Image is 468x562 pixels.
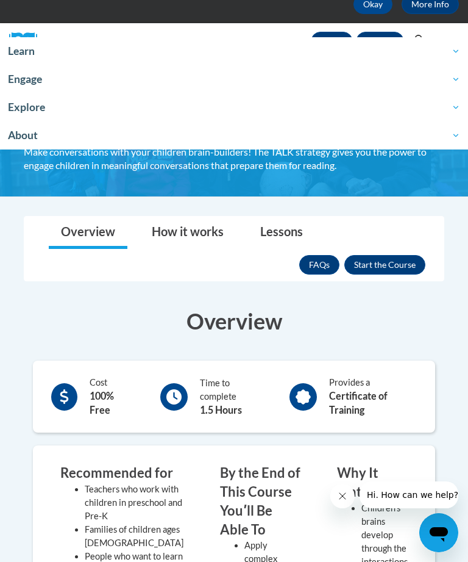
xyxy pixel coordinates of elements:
li: Teachers who work with children in preschool and Pre-K [85,483,183,523]
div: Cost [90,376,133,417]
span: Engage [8,72,460,87]
a: Register [356,32,404,51]
button: Enroll [344,255,425,275]
b: 100% Free [90,390,114,416]
div: Make conversations with your children brain-builders! The TALK strategy gives you the power to en... [24,145,444,172]
a: Cox Campus [9,32,46,51]
a: Lessons [248,217,315,249]
li: Families of children ages [DEMOGRAPHIC_DATA] [85,523,183,550]
iframe: Message from company [360,481,458,508]
h3: Why It Matters [337,464,408,502]
span: Learn [8,44,460,59]
div: Main menu [428,23,459,60]
h3: Overview [24,306,444,336]
a: How it works [140,217,236,249]
span: About [8,128,460,143]
img: Logo brand [9,32,46,51]
b: Certificate of Training [329,390,388,416]
h3: By the End of This Course Youʹll Be Able To [220,464,300,539]
button: Search [410,32,428,47]
iframe: Button to launch messaging window [419,513,458,552]
a: Overview [49,217,127,249]
div: Provides a [329,376,417,417]
span: Explore [8,100,460,115]
iframe: Close message [330,484,355,508]
b: 1.5 Hours [200,404,242,416]
h3: Recommended for [60,464,183,483]
a: FAQs [299,255,339,275]
div: Time to complete [200,376,262,417]
a: Log In [311,32,353,51]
